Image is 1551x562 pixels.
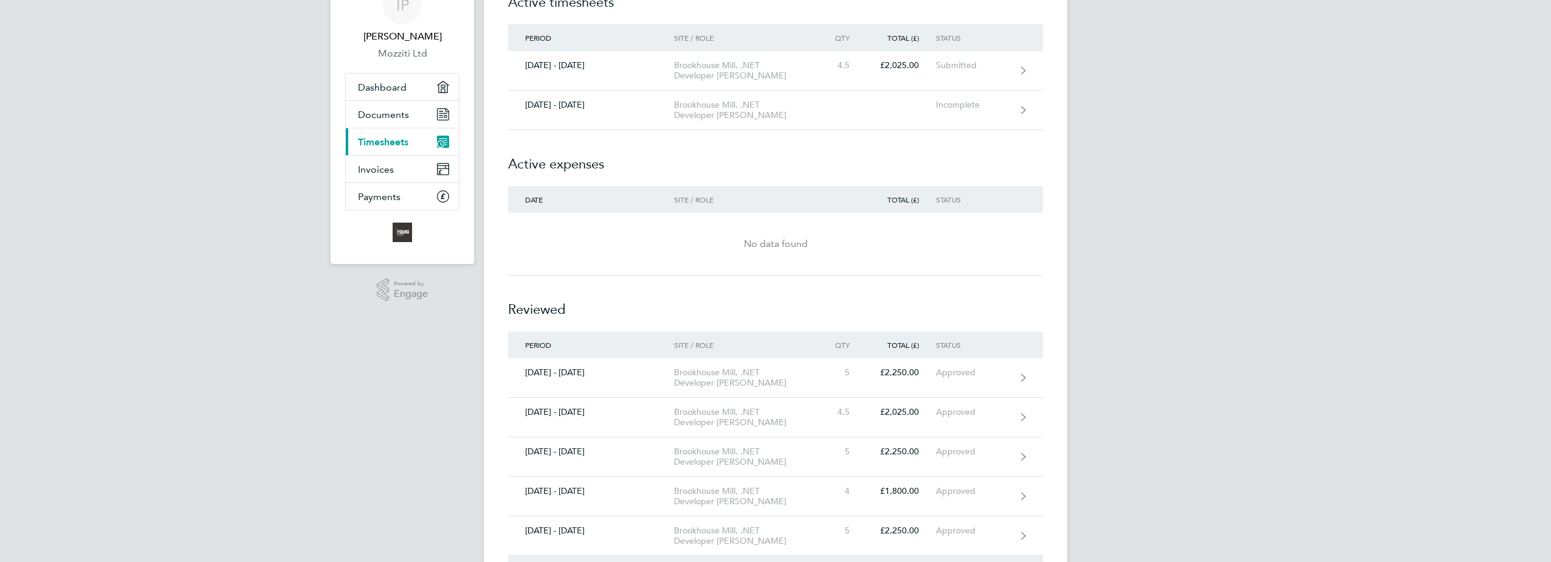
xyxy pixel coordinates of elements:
[867,33,936,42] div: Total (£)
[508,477,1043,516] a: [DATE] - [DATE]Brookhouse Mill, .NET Developer [PERSON_NAME]4£1,800.00Approved
[508,398,1043,437] a: [DATE] - [DATE]Brookhouse Mill, .NET Developer [PERSON_NAME]4.5£2,025.00Approved
[508,367,674,378] div: [DATE] - [DATE]
[674,446,813,467] div: Brookhouse Mill, .NET Developer [PERSON_NAME]
[674,195,813,204] div: Site / Role
[936,195,1011,204] div: Status
[346,183,459,210] a: Payments
[508,407,674,417] div: [DATE] - [DATE]
[936,367,1011,378] div: Approved
[936,486,1011,496] div: Approved
[358,191,401,203] span: Payments
[358,164,394,175] span: Invoices
[358,136,408,148] span: Timesheets
[394,279,428,289] span: Powered by
[867,446,936,457] div: £2,250.00
[508,130,1043,186] h2: Active expenses
[674,33,813,42] div: Site / Role
[346,156,459,182] a: Invoices
[674,60,813,81] div: Brookhouse Mill, .NET Developer [PERSON_NAME]
[508,100,674,110] div: [DATE] - [DATE]
[674,367,813,388] div: Brookhouse Mill, .NET Developer [PERSON_NAME]
[377,279,428,302] a: Powered byEngage
[936,341,1011,349] div: Status
[345,29,459,44] span: Ian Preece
[867,195,936,204] div: Total (£)
[508,446,674,457] div: [DATE] - [DATE]
[508,516,1043,556] a: [DATE] - [DATE]Brookhouse Mill, .NET Developer [PERSON_NAME]5£2,250.00Approved
[346,128,459,155] a: Timesheets
[867,407,936,417] div: £2,025.00
[813,367,867,378] div: 5
[508,237,1043,251] div: No data found
[525,340,551,350] span: Period
[674,526,813,546] div: Brookhouse Mill, .NET Developer [PERSON_NAME]
[936,100,1011,110] div: Incomplete
[358,109,409,120] span: Documents
[508,437,1043,477] a: [DATE] - [DATE]Brookhouse Mill, .NET Developer [PERSON_NAME]5£2,250.00Approved
[867,367,936,378] div: £2,250.00
[867,526,936,536] div: £2,250.00
[508,486,674,496] div: [DATE] - [DATE]
[813,60,867,71] div: 4.5
[394,289,428,299] span: Engage
[508,91,1043,130] a: [DATE] - [DATE]Brookhouse Mill, .NET Developer [PERSON_NAME]Incomplete
[936,407,1011,417] div: Approved
[674,407,813,428] div: Brookhouse Mill, .NET Developer [PERSON_NAME]
[345,223,459,242] a: Go to home page
[508,60,674,71] div: [DATE] - [DATE]
[936,446,1011,457] div: Approved
[674,341,813,349] div: Site / Role
[508,526,674,536] div: [DATE] - [DATE]
[674,100,813,120] div: Brookhouse Mill, .NET Developer [PERSON_NAME]
[936,60,1011,71] div: Submitted
[346,101,459,128] a: Documents
[508,195,674,204] div: Date
[813,407,867,417] div: 4.5
[936,526,1011,536] div: Approved
[345,46,459,61] a: Mozziti Ltd
[813,33,867,42] div: Qty
[358,82,407,93] span: Dashboard
[813,486,867,496] div: 4
[813,446,867,457] div: 5
[813,526,867,536] div: 5
[346,74,459,100] a: Dashboard
[525,33,551,43] span: Period
[508,276,1043,331] h2: Reviewed
[813,341,867,349] div: Qty
[508,358,1043,398] a: [DATE] - [DATE]Brookhouse Mill, .NET Developer [PERSON_NAME]5£2,250.00Approved
[867,486,936,496] div: £1,800.00
[508,51,1043,91] a: [DATE] - [DATE]Brookhouse Mill, .NET Developer [PERSON_NAME]4.5£2,025.00Submitted
[867,60,936,71] div: £2,025.00
[393,223,412,242] img: foundtalent-logo-retina.png
[674,486,813,507] div: Brookhouse Mill, .NET Developer [PERSON_NAME]
[867,341,936,349] div: Total (£)
[936,33,1011,42] div: Status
